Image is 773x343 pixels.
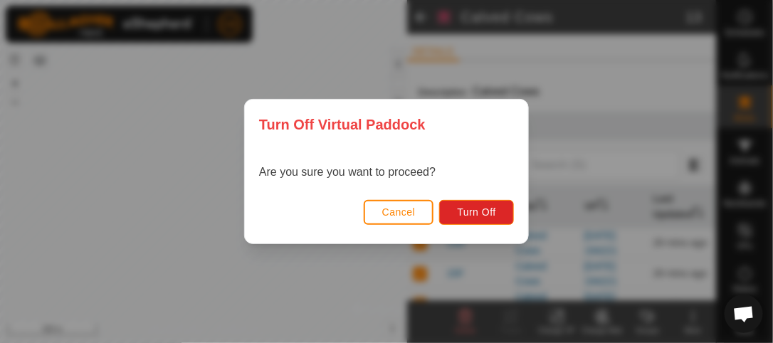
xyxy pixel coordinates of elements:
button: Cancel [364,200,434,225]
span: Turn Off Virtual Paddock [259,114,426,135]
span: Turn Off [457,206,496,218]
span: Cancel [382,206,416,218]
div: Open chat [725,295,763,333]
button: Turn Off [439,200,514,225]
p: Are you sure you want to proceed? [259,164,436,181]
